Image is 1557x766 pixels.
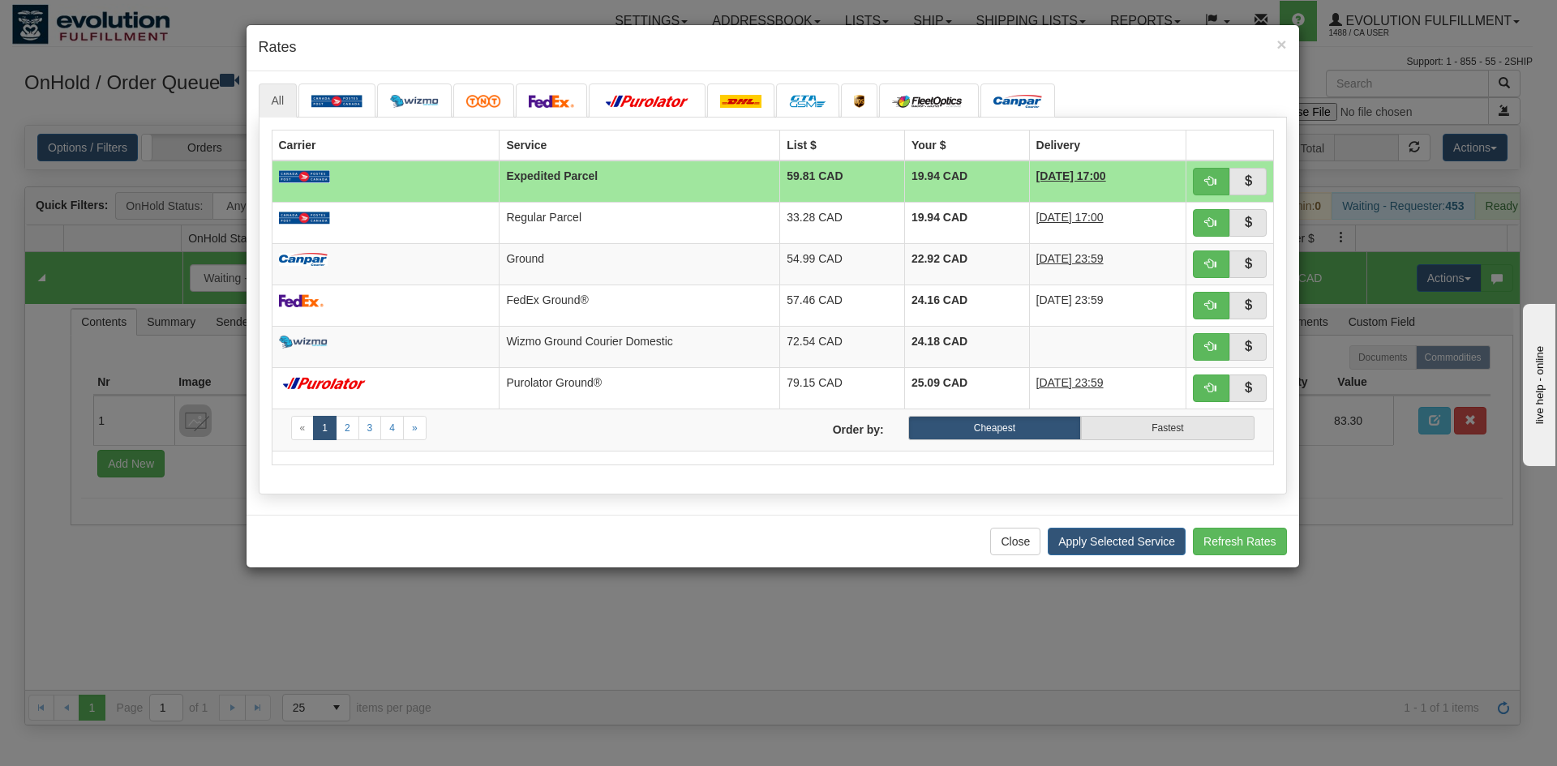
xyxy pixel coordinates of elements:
img: tnt.png [466,95,501,108]
span: [DATE] 23:59 [1036,252,1104,265]
td: 6 Days [1029,202,1186,243]
label: Order by: [773,416,896,438]
img: wizmo.png [279,336,328,349]
img: campar.png [279,253,328,266]
th: List $ [780,130,905,160]
img: CarrierLogo_10191.png [789,95,826,108]
label: Cheapest [908,416,1081,440]
td: 33.28 CAD [780,202,905,243]
img: Canada_post.png [279,170,330,183]
th: Delivery [1029,130,1186,160]
td: 24.18 CAD [904,326,1029,367]
button: Close [1276,36,1286,53]
td: Regular Parcel [500,202,780,243]
img: wizmo.png [390,95,439,108]
a: All [259,83,298,118]
img: Canada_post.png [311,95,362,108]
th: Service [500,130,780,160]
td: Ground [500,243,780,285]
th: Your $ [904,130,1029,160]
span: [DATE] 17:00 [1036,211,1104,224]
img: campar.png [993,95,1042,108]
span: [DATE] 23:59 [1036,376,1104,389]
iframe: chat widget [1520,300,1555,465]
td: 54.99 CAD [780,243,905,285]
th: Carrier [272,130,500,160]
a: Next [403,416,427,440]
img: purolator.png [602,95,693,108]
td: 3 Days [1029,367,1186,409]
td: 22.92 CAD [904,243,1029,285]
td: Purolator Ground® [500,367,780,409]
img: ups.png [854,95,865,108]
td: 19.94 CAD [904,202,1029,243]
button: Refresh Rates [1193,528,1286,555]
td: 79.15 CAD [780,367,905,409]
span: [DATE] 17:00 [1036,169,1106,182]
span: × [1276,35,1286,53]
img: CarrierLogo_10182.png [892,95,966,108]
img: FedEx.png [279,294,324,307]
h4: Rates [259,37,1287,58]
a: 4 [380,416,404,440]
a: 1 [313,416,337,440]
div: live help - online [12,14,150,26]
a: Previous [291,416,315,440]
td: Wizmo Ground Courier Domestic [500,326,780,367]
label: Fastest [1081,416,1254,440]
span: [DATE] 23:59 [1036,293,1104,306]
span: « [300,422,306,434]
td: 72.54 CAD [780,326,905,367]
button: Apply Selected Service [1048,528,1186,555]
td: 59.81 CAD [780,160,905,203]
img: dhl.png [720,95,761,108]
img: purolator.png [279,377,370,390]
td: FedEx Ground® [500,285,780,326]
img: Canada_post.png [279,212,330,225]
button: Close [990,528,1040,555]
a: 2 [336,416,359,440]
img: FedEx.png [529,95,574,108]
td: 24.16 CAD [904,285,1029,326]
td: 3 Days [1029,243,1186,285]
td: 4 Days [1029,160,1186,203]
td: Expedited Parcel [500,160,780,203]
td: 57.46 CAD [780,285,905,326]
span: » [412,422,418,434]
td: 25.09 CAD [904,367,1029,409]
a: 3 [358,416,382,440]
td: 19.94 CAD [904,160,1029,203]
